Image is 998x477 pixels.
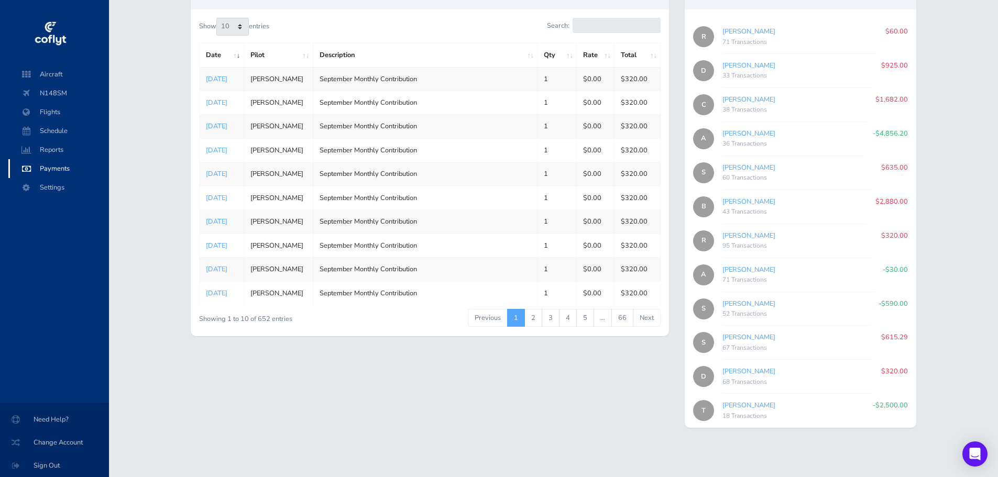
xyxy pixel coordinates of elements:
td: [PERSON_NAME] [244,67,313,91]
a: [DATE] [206,121,227,131]
td: September Monthly Contribution [313,162,538,186]
td: September Monthly Contribution [313,210,538,234]
a: [DATE] [206,241,227,250]
a: [PERSON_NAME] [722,265,775,274]
div: 60 Transactions [722,173,872,183]
a: [DATE] [206,264,227,274]
div: Open Intercom Messenger [962,441,988,467]
td: $0.00 [577,210,615,234]
td: [PERSON_NAME] [244,162,313,186]
td: 1 [538,67,577,91]
a: [PERSON_NAME] [722,231,775,240]
a: [DATE] [206,193,227,203]
a: 66 [611,309,633,327]
p: $1,682.00 [875,94,908,105]
a: [PERSON_NAME] [722,197,775,206]
a: 3 [542,309,560,327]
span: T [693,400,714,421]
a: [PERSON_NAME] [722,27,775,36]
span: N148SM [19,84,98,103]
a: [PERSON_NAME] [722,163,775,172]
span: C [693,94,714,115]
p: $320.00 [881,366,908,376]
td: $0.00 [577,115,615,138]
a: [PERSON_NAME] [722,299,775,308]
td: $320.00 [615,210,661,234]
a: [PERSON_NAME] [722,61,775,70]
label: Search: [547,18,661,33]
td: $0.00 [577,186,615,209]
th: Qty: activate to sort column ascending [538,43,577,67]
span: Flights [19,103,98,121]
p: $60.00 [885,26,908,37]
td: $320.00 [615,91,661,114]
td: $320.00 [615,234,661,257]
td: $0.00 [577,91,615,114]
td: $320.00 [615,138,661,162]
td: $320.00 [615,186,661,209]
a: [DATE] [206,146,227,155]
td: [PERSON_NAME] [244,91,313,114]
div: 38 Transactions [722,105,867,115]
td: 1 [538,281,577,305]
a: [PERSON_NAME] [722,95,775,104]
span: B [693,196,714,217]
span: R [693,26,714,47]
span: Sign Out [13,456,96,475]
span: Payments [19,159,98,178]
a: Next [633,309,661,327]
td: September Monthly Contribution [313,115,538,138]
span: S [693,332,714,353]
th: Date: activate to sort column ascending [200,43,244,67]
a: 2 [524,309,542,327]
span: S [693,298,714,319]
td: 1 [538,258,577,281]
a: [PERSON_NAME] [722,129,775,138]
td: $0.00 [577,67,615,91]
th: Pilot: activate to sort column ascending [244,43,313,67]
td: $320.00 [615,162,661,186]
p: $2,880.00 [875,196,908,207]
span: D [693,366,714,387]
div: 52 Transactions [722,309,870,319]
span: Aircraft [19,65,98,84]
td: $0.00 [577,258,615,281]
th: Description: activate to sort column ascending [313,43,538,67]
span: Need Help? [13,410,96,429]
td: September Monthly Contribution [313,281,538,305]
span: A [693,128,714,149]
div: 43 Transactions [722,207,867,217]
td: September Monthly Contribution [313,138,538,162]
td: 1 [538,138,577,162]
td: 1 [538,234,577,257]
td: [PERSON_NAME] [244,234,313,257]
td: [PERSON_NAME] [244,115,313,138]
p: $615.29 [881,332,908,342]
div: Showing 1 to 10 of 652 entries [199,308,383,324]
a: [DATE] [206,169,227,179]
select: Showentries [216,18,249,36]
div: 18 Transactions [722,411,864,421]
div: 71 Transactions [722,37,876,48]
td: 1 [538,162,577,186]
p: $320.00 [881,230,908,241]
a: [DATE] [206,98,227,107]
p: -$590.00 [879,298,908,309]
div: 71 Transactions [722,275,874,285]
td: [PERSON_NAME] [244,138,313,162]
div: 33 Transactions [722,71,872,81]
td: September Monthly Contribution [313,67,538,91]
div: 68 Transactions [722,377,872,387]
span: A [693,264,714,285]
label: Show entries [199,18,269,36]
span: Reports [19,140,98,159]
td: $320.00 [615,67,661,91]
p: $925.00 [881,60,908,71]
a: [DATE] [206,74,227,84]
td: $0.00 [577,138,615,162]
a: [DATE] [206,217,227,226]
span: Settings [19,178,98,197]
td: September Monthly Contribution [313,186,538,209]
div: 36 Transactions [722,139,864,149]
td: 1 [538,91,577,114]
